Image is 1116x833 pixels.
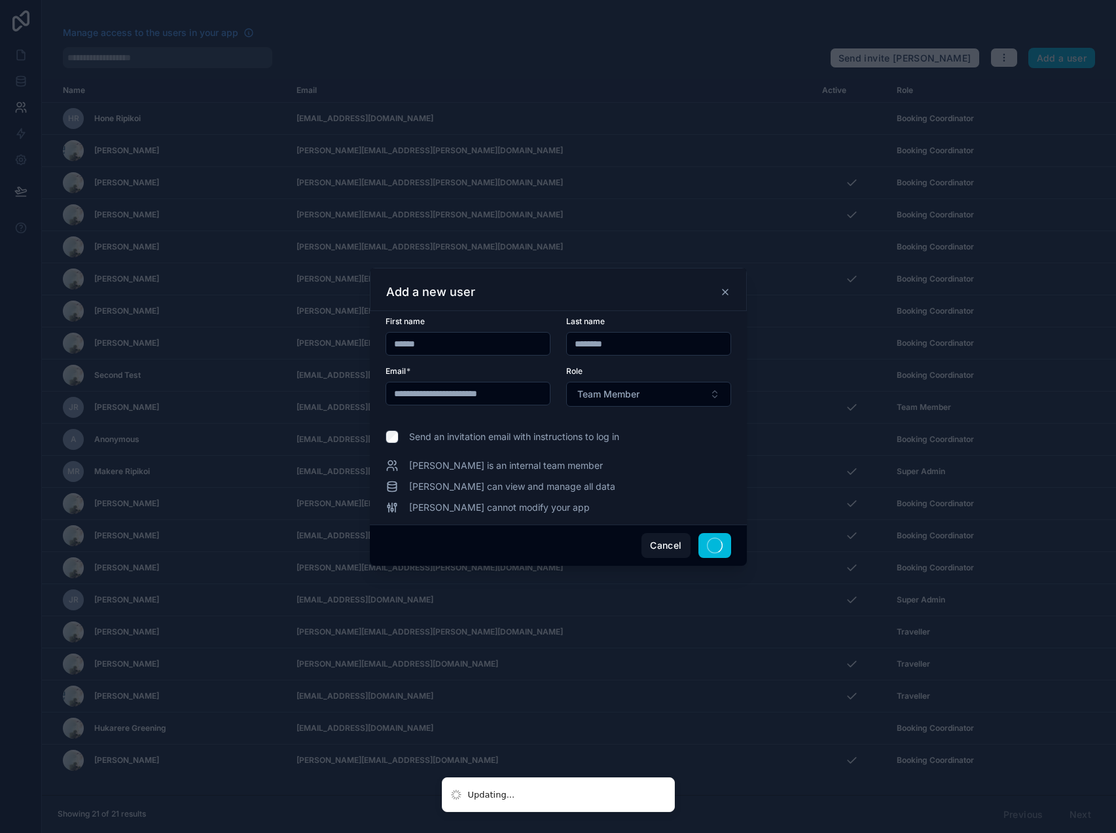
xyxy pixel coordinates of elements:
span: Last name [566,316,605,326]
span: [PERSON_NAME] cannot modify your app [409,501,590,514]
span: Send an invitation email with instructions to log in [409,430,619,443]
span: [PERSON_NAME] is an internal team member [409,459,603,472]
span: First name [386,316,425,326]
div: Updating... [468,788,515,802]
span: Role [566,366,583,376]
button: Select Button [566,382,731,407]
span: Team Member [577,388,639,401]
input: Send an invitation email with instructions to log in [386,430,399,443]
span: [PERSON_NAME] can view and manage all data [409,480,615,493]
button: Cancel [641,533,690,558]
span: Email [386,366,406,376]
h3: Add a new user [386,284,475,300]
